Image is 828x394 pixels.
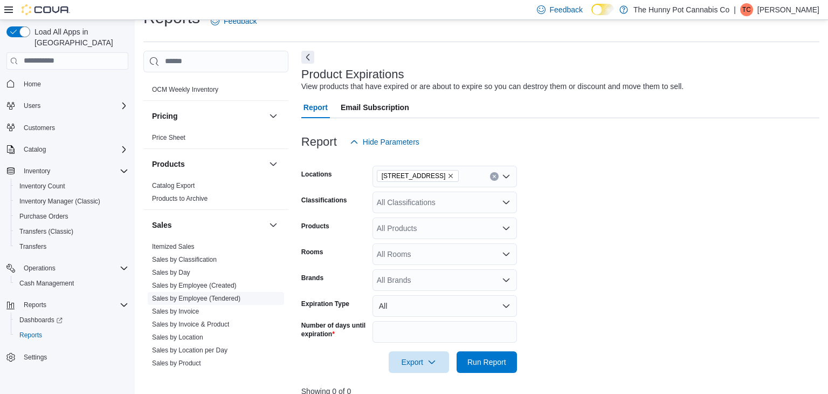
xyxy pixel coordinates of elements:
button: Open list of options [502,198,510,207]
a: Feedback [206,10,261,32]
span: Dark Mode [591,15,592,16]
span: Sales by Location per Day [152,346,227,355]
span: TC [742,3,751,16]
button: Inventory Manager (Classic) [11,194,133,209]
button: Hide Parameters [346,131,424,153]
span: Inventory [19,165,128,178]
button: Clear input [490,172,499,181]
button: Catalog [19,143,50,156]
a: Dashboards [15,314,67,327]
button: Export [389,351,449,373]
a: Inventory Manager (Classic) [15,195,105,208]
span: Catalog [24,145,46,154]
a: Products to Archive [152,195,208,202]
button: Settings [2,349,133,365]
button: Users [19,99,45,112]
button: Sales [267,219,280,232]
span: Itemized Sales [152,242,195,251]
span: Home [24,80,41,89]
img: Cova [22,4,70,15]
button: Open list of options [502,224,510,233]
span: Operations [19,262,128,275]
button: Open list of options [502,250,510,259]
a: Dashboards [11,313,133,328]
a: Customers [19,121,59,134]
a: Transfers [15,240,51,253]
button: Open list of options [502,172,510,181]
span: Reports [15,329,128,342]
a: Sales by Day [152,269,190,276]
span: Customers [24,124,55,132]
p: The Hunny Pot Cannabis Co [633,3,729,16]
span: [STREET_ADDRESS] [382,171,446,181]
span: 334 Wellington Rd [377,170,459,182]
span: Catalog [19,143,128,156]
a: Sales by Employee (Tendered) [152,295,240,302]
span: Sales by Invoice & Product [152,320,229,329]
a: Cash Management [15,277,78,290]
input: Dark Mode [591,4,614,15]
label: Expiration Type [301,300,349,308]
span: Catalog Export [152,181,195,190]
span: Users [24,101,40,110]
a: OCM Weekly Inventory [152,86,218,93]
a: Sales by Invoice [152,308,199,315]
button: Purchase Orders [11,209,133,224]
button: Sales [152,220,265,230]
div: Tabatha Cruickshank [740,3,753,16]
span: Price Sheet [152,133,185,142]
button: Cash Management [11,276,133,291]
button: Inventory [2,164,133,179]
button: All [372,295,517,317]
p: [PERSON_NAME] [757,3,819,16]
span: Purchase Orders [15,210,128,223]
p: | [734,3,736,16]
nav: Complex example [6,72,128,393]
span: Hide Parameters [363,137,419,147]
span: Feedback [550,4,583,15]
h3: Sales [152,220,172,230]
button: Transfers [11,239,133,254]
button: Open list of options [502,276,510,284]
button: Home [2,76,133,92]
span: Dashboards [15,314,128,327]
button: Operations [19,262,60,275]
span: Reports [19,298,128,311]
a: Settings [19,351,51,364]
a: Sales by Location [152,334,203,341]
span: Inventory [24,167,50,175]
span: Products to Archive [152,194,208,203]
span: Inventory Count [19,182,65,191]
span: Customers [19,121,128,134]
span: Reports [19,331,42,339]
h3: Report [301,135,337,148]
span: Inventory Manager (Classic) [15,195,128,208]
button: Reports [19,298,51,311]
span: Sales by Classification [152,255,217,264]
span: Export [395,351,443,373]
button: Products [152,159,265,169]
label: Brands [301,274,323,282]
span: Settings [19,350,128,364]
a: Reports [15,329,46,342]
a: Sales by Classification [152,256,217,263]
span: Dashboards [19,316,63,324]
span: Operations [24,264,56,273]
a: Itemized Sales [152,243,195,250]
span: Home [19,77,128,91]
button: Next [301,51,314,64]
button: Transfers (Classic) [11,224,133,239]
label: Products [301,222,329,230]
label: Classifications [301,196,347,205]
a: Sales by Employee (Created) [152,282,237,289]
button: Users [2,98,133,113]
span: Cash Management [19,279,74,288]
button: Pricing [267,110,280,123]
h3: Product Expirations [301,68,404,81]
div: OCM [143,83,288,100]
span: Email Subscription [341,97,409,118]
